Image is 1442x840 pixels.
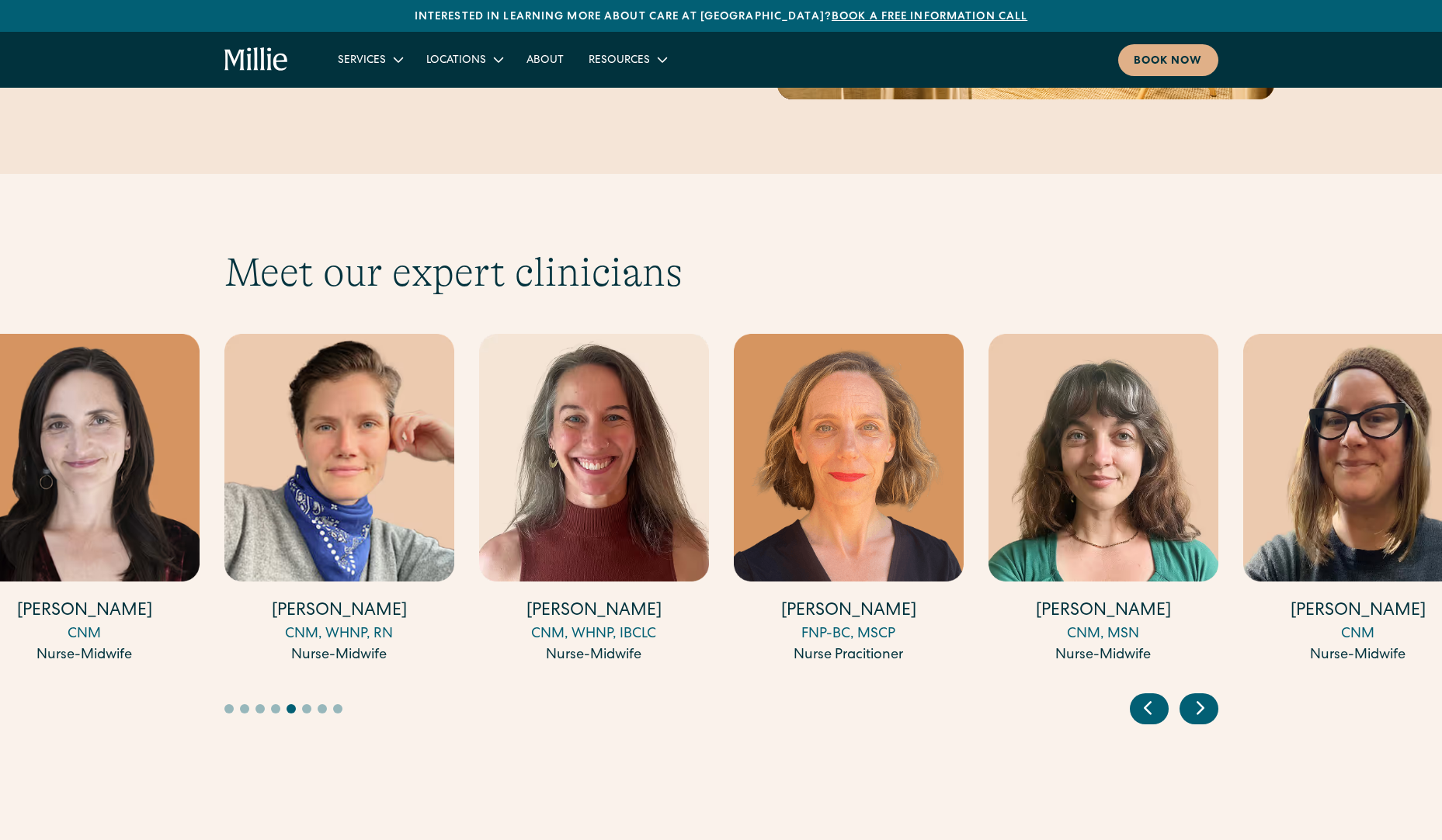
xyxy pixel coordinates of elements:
[734,645,964,666] div: Nurse Pracitioner
[479,645,709,666] div: Nurse-Midwife
[576,47,678,72] div: Resources
[989,645,1218,666] div: Nurse-Midwife
[989,600,1218,624] h4: [PERSON_NAME]
[1180,693,1218,724] div: Next slide
[734,334,964,666] a: [PERSON_NAME]FNP-BC, MSCPNurse Pracitioner
[224,334,454,666] a: [PERSON_NAME]CNM, WHNP, RNNurse-Midwife
[989,334,1218,668] div: 12 / 17
[989,334,1218,666] a: [PERSON_NAME]CNM, MSNNurse-Midwife
[426,53,486,69] div: Locations
[1134,54,1203,70] div: Book now
[589,53,650,69] div: Resources
[325,47,414,72] div: Services
[333,704,342,713] button: Go to slide 8
[832,12,1027,23] a: Book a free information call
[734,600,964,624] h4: [PERSON_NAME]
[514,47,576,72] a: About
[479,624,709,645] div: CNM, WHNP, IBCLC
[479,334,709,668] div: 10 / 17
[224,334,454,668] div: 9 / 17
[224,704,234,713] button: Go to slide 1
[734,334,964,668] div: 11 / 17
[414,47,514,72] div: Locations
[224,645,454,666] div: Nurse-Midwife
[224,624,454,645] div: CNM, WHNP, RN
[224,600,454,624] h4: [PERSON_NAME]
[1130,693,1169,724] div: Previous slide
[224,248,1218,297] h2: Meet our expert clinicians
[240,704,249,713] button: Go to slide 2
[479,600,709,624] h4: [PERSON_NAME]
[302,704,311,713] button: Go to slide 6
[989,624,1218,645] div: CNM, MSN
[338,53,386,69] div: Services
[1118,44,1218,76] a: Book now
[255,704,265,713] button: Go to slide 3
[479,334,709,666] a: [PERSON_NAME]CNM, WHNP, IBCLCNurse-Midwife
[224,47,289,72] a: home
[734,624,964,645] div: FNP-BC, MSCP
[287,704,296,713] button: Go to slide 5
[318,704,327,713] button: Go to slide 7
[271,704,280,713] button: Go to slide 4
